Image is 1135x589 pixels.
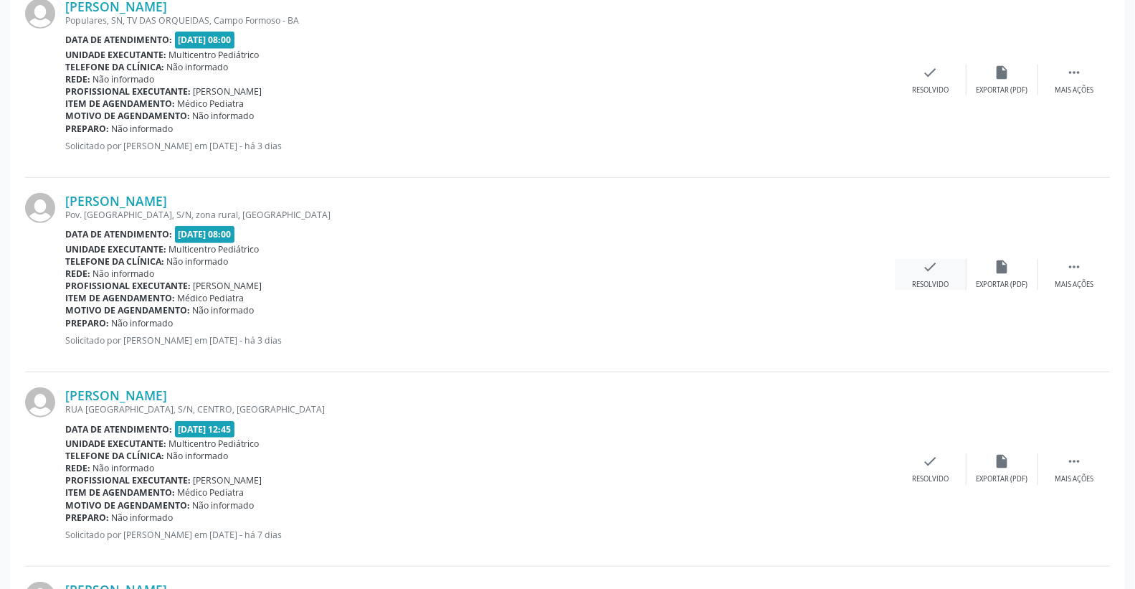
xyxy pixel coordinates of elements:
div: Resolvido [912,85,949,95]
div: Exportar (PDF) [977,474,1028,484]
i:  [1066,65,1082,80]
i: insert_drive_file [994,259,1010,275]
span: Não informado [193,304,255,316]
b: Data de atendimento: [65,228,172,240]
b: Motivo de agendamento: [65,110,190,122]
i: check [923,65,939,80]
b: Profissional executante: [65,85,191,98]
b: Unidade executante: [65,243,166,255]
b: Item de agendamento: [65,98,175,110]
b: Preparo: [65,123,109,135]
b: Item de agendamento: [65,292,175,304]
span: [DATE] 08:00 [175,226,235,242]
div: Mais ações [1055,474,1093,484]
a: [PERSON_NAME] [65,387,167,403]
span: Multicentro Pediátrico [169,243,260,255]
span: Não informado [193,110,255,122]
b: Preparo: [65,512,109,524]
span: [PERSON_NAME] [194,280,262,292]
span: Não informado [112,317,174,329]
div: RUA [GEOGRAPHIC_DATA], S/N, CENTRO, [GEOGRAPHIC_DATA] [65,403,895,415]
b: Telefone da clínica: [65,255,164,268]
b: Unidade executante: [65,49,166,61]
span: Não informado [93,73,155,85]
span: Não informado [112,512,174,524]
img: img [25,193,55,223]
b: Motivo de agendamento: [65,304,190,316]
span: Multicentro Pediátrico [169,438,260,450]
a: [PERSON_NAME] [65,193,167,209]
div: Pov. [GEOGRAPHIC_DATA], S/N, zona rural, [GEOGRAPHIC_DATA] [65,209,895,221]
span: Médico Pediatra [178,98,244,110]
b: Profissional executante: [65,474,191,486]
b: Telefone da clínica: [65,61,164,73]
span: Não informado [167,255,229,268]
div: Populares, SN, TV DAS ORQUEIDAS, Campo Formoso - BA [65,14,895,27]
b: Preparo: [65,317,109,329]
b: Data de atendimento: [65,34,172,46]
b: Unidade executante: [65,438,166,450]
div: Resolvido [912,280,949,290]
p: Solicitado por [PERSON_NAME] em [DATE] - há 3 dias [65,140,895,152]
span: Multicentro Pediátrico [169,49,260,61]
span: Médico Pediatra [178,486,244,499]
img: img [25,387,55,418]
b: Rede: [65,462,90,474]
b: Motivo de agendamento: [65,499,190,512]
div: Mais ações [1055,280,1093,290]
span: Médico Pediatra [178,292,244,304]
i: insert_drive_file [994,65,1010,80]
div: Exportar (PDF) [977,280,1028,290]
i: check [923,453,939,469]
i:  [1066,259,1082,275]
div: Resolvido [912,474,949,484]
span: Não informado [93,268,155,280]
div: Mais ações [1055,85,1093,95]
span: Não informado [167,61,229,73]
i:  [1066,453,1082,469]
span: [DATE] 12:45 [175,421,235,438]
b: Data de atendimento: [65,423,172,435]
span: Não informado [112,123,174,135]
b: Rede: [65,73,90,85]
div: Exportar (PDF) [977,85,1028,95]
span: [PERSON_NAME] [194,85,262,98]
span: Não informado [167,450,229,462]
p: Solicitado por [PERSON_NAME] em [DATE] - há 7 dias [65,529,895,541]
b: Rede: [65,268,90,280]
i: insert_drive_file [994,453,1010,469]
span: [PERSON_NAME] [194,474,262,486]
i: check [923,259,939,275]
b: Item de agendamento: [65,486,175,499]
b: Telefone da clínica: [65,450,164,462]
span: Não informado [193,499,255,512]
b: Profissional executante: [65,280,191,292]
span: [DATE] 08:00 [175,32,235,48]
p: Solicitado por [PERSON_NAME] em [DATE] - há 3 dias [65,334,895,347]
span: Não informado [93,462,155,474]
